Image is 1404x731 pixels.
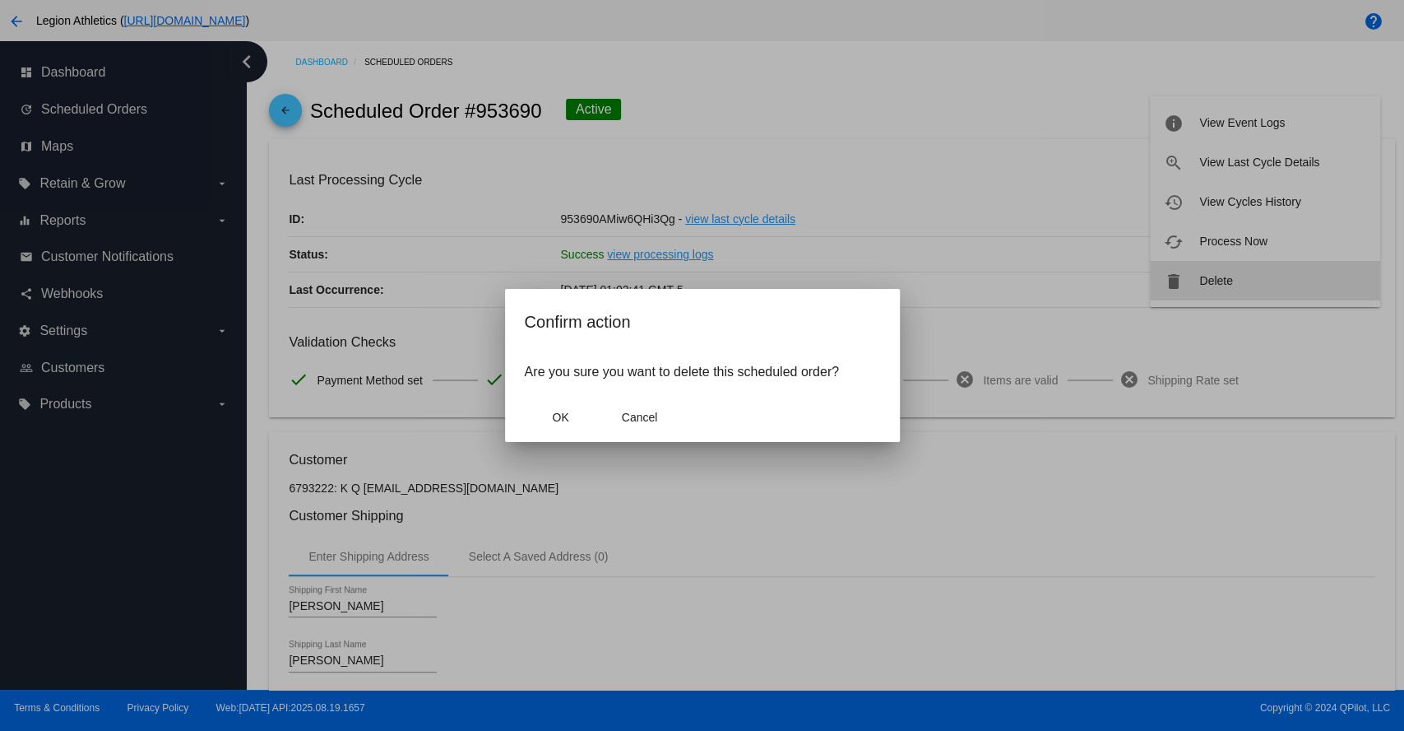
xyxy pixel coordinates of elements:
[622,411,658,424] span: Cancel
[525,309,880,335] h2: Confirm action
[525,403,597,432] button: Close dialog
[525,365,880,379] p: Are you sure you want to delete this scheduled order?
[604,403,676,432] button: Close dialog
[552,411,568,424] span: OK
